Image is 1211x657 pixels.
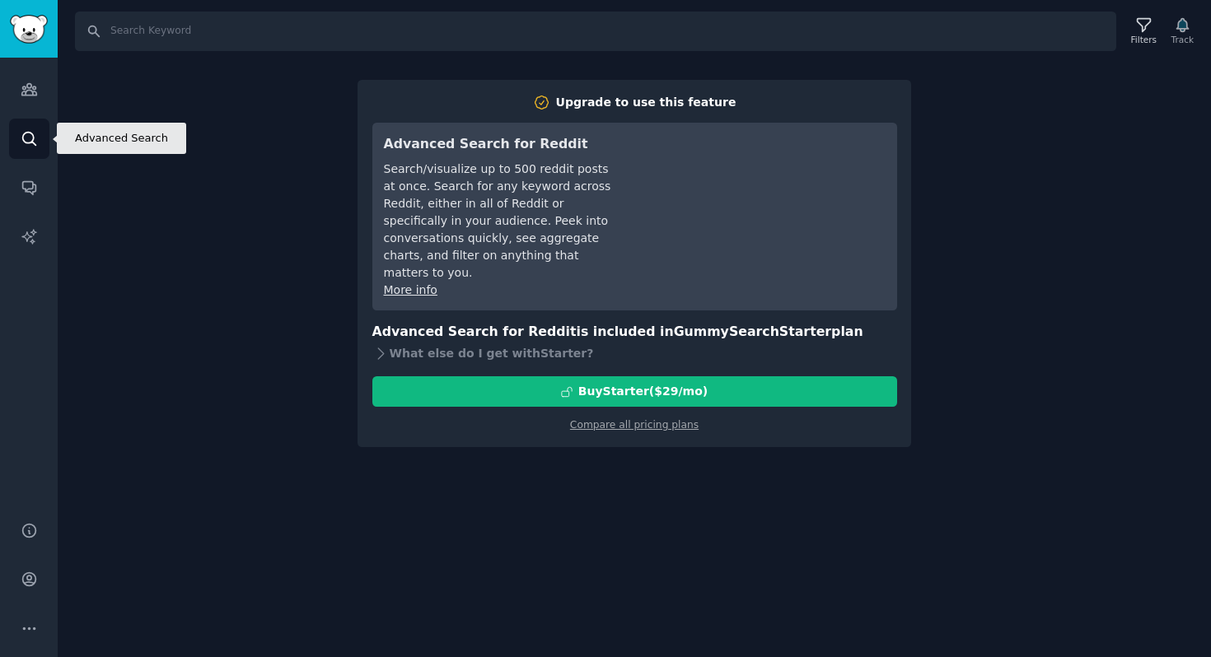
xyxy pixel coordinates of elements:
h3: Advanced Search for Reddit [384,134,615,155]
div: Search/visualize up to 500 reddit posts at once. Search for any keyword across Reddit, either in ... [384,161,615,282]
img: GummySearch logo [10,15,48,44]
div: Buy Starter ($ 29 /mo ) [578,383,708,400]
iframe: YouTube video player [638,134,886,258]
h3: Advanced Search for Reddit is included in plan [372,322,897,342]
button: BuyStarter($29/mo) [372,376,897,407]
a: More info [384,283,437,296]
span: GummySearch Starter [674,324,831,339]
a: Compare all pricing plans [570,419,699,431]
div: Filters [1131,34,1157,45]
div: Upgrade to use this feature [556,94,736,111]
div: What else do I get with Starter ? [372,342,897,365]
input: Search Keyword [75,12,1116,51]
